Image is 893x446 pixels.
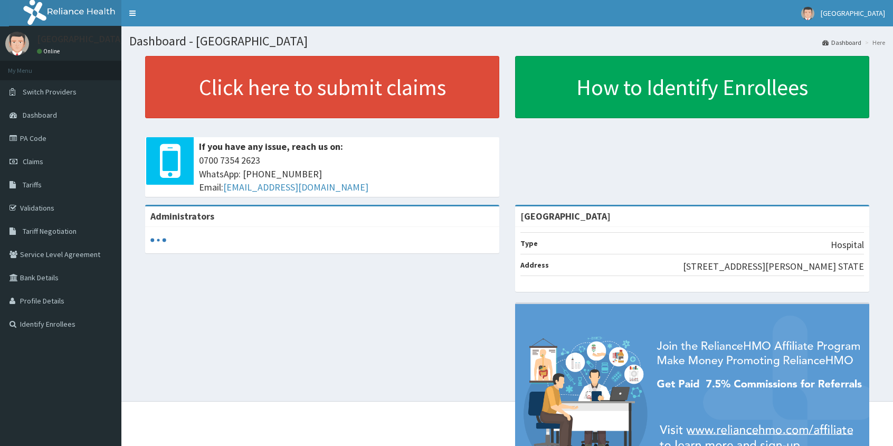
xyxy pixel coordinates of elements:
p: [STREET_ADDRESS][PERSON_NAME] STATE [683,260,864,273]
span: 0700 7354 2623 WhatsApp: [PHONE_NUMBER] Email: [199,154,494,194]
li: Here [862,38,885,47]
b: If you have any issue, reach us on: [199,140,343,153]
span: Tariff Negotiation [23,226,77,236]
span: [GEOGRAPHIC_DATA] [821,8,885,18]
b: Administrators [150,210,214,222]
span: Tariffs [23,180,42,189]
a: Online [37,48,62,55]
p: [GEOGRAPHIC_DATA] [37,34,124,44]
b: Type [520,239,538,248]
img: User Image [5,32,29,55]
a: How to Identify Enrollees [515,56,869,118]
strong: [GEOGRAPHIC_DATA] [520,210,611,222]
span: Switch Providers [23,87,77,97]
b: Address [520,260,549,270]
p: Hospital [831,238,864,252]
a: [EMAIL_ADDRESS][DOMAIN_NAME] [223,181,368,193]
span: Dashboard [23,110,57,120]
svg: audio-loading [150,232,166,248]
span: Claims [23,157,43,166]
h1: Dashboard - [GEOGRAPHIC_DATA] [129,34,885,48]
img: User Image [801,7,814,20]
a: Dashboard [822,38,861,47]
a: Click here to submit claims [145,56,499,118]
